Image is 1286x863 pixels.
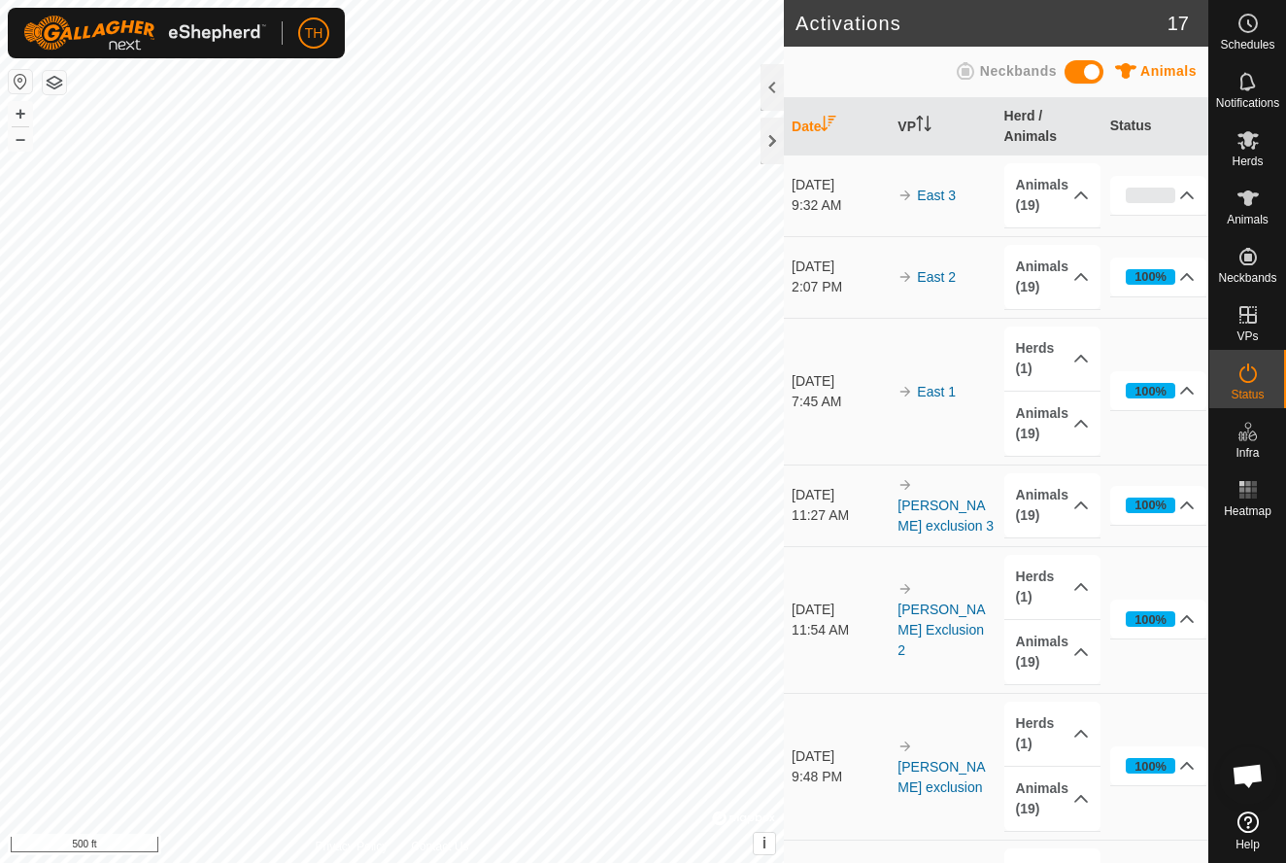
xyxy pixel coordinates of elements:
div: 9:32 AM [792,195,889,216]
button: Reset Map [9,70,32,93]
div: 100% [1134,757,1167,776]
a: [PERSON_NAME] exclusion [897,759,985,795]
button: + [9,102,32,125]
div: 100% [1126,611,1176,627]
p-accordion-header: 100% [1110,486,1207,525]
div: [DATE] [792,485,889,505]
img: arrow [897,739,913,754]
a: Contact Us [411,838,468,855]
p-sorticon: Activate to sort [821,119,836,134]
button: i [754,833,775,854]
div: 100% [1126,269,1176,285]
div: 0% [1126,188,1176,203]
p-accordion-header: Animals (19) [1004,163,1101,227]
div: 100% [1126,498,1176,513]
div: 100% [1134,267,1167,286]
p-accordion-header: 100% [1110,258,1207,296]
a: East 1 [917,384,956,399]
span: Animals [1140,63,1197,79]
div: 11:27 AM [792,505,889,526]
div: 100% [1134,610,1167,629]
span: i [762,835,766,851]
button: Map Layers [43,71,66,94]
span: Neckbands [1218,272,1276,284]
span: Status [1231,389,1264,400]
div: [DATE] [792,600,889,620]
div: [DATE] [792,257,889,277]
p-accordion-header: 0% [1110,176,1207,215]
img: arrow [897,188,913,203]
div: 100% [1134,496,1167,514]
div: [DATE] [792,175,889,195]
p-accordion-header: Herds (1) [1004,327,1101,391]
p-accordion-header: Herds (1) [1004,702,1101,766]
th: VP [890,98,996,155]
a: Privacy Policy [316,838,389,855]
div: [DATE] [792,371,889,392]
p-accordion-header: Animals (19) [1004,245,1101,309]
div: 100% [1126,758,1176,774]
h2: Activations [795,12,1168,35]
p-accordion-header: 100% [1110,746,1207,785]
a: [PERSON_NAME] Exclusion 2 [897,602,985,658]
span: Infra [1235,447,1259,459]
p-accordion-header: Animals (19) [1004,392,1101,456]
button: – [9,127,32,151]
span: 17 [1168,9,1189,38]
div: 9:48 PM [792,767,889,787]
span: Help [1235,839,1260,850]
span: Animals [1227,214,1269,225]
a: East 2 [917,269,956,285]
p-accordion-header: 100% [1110,371,1207,410]
a: Help [1209,804,1286,858]
div: 100% [1134,382,1167,400]
div: 2:07 PM [792,277,889,297]
div: [DATE] [792,746,889,767]
span: TH [305,23,323,44]
p-accordion-header: Animals (19) [1004,473,1101,537]
span: Schedules [1220,39,1274,51]
th: Herd / Animals [997,98,1102,155]
span: Notifications [1216,97,1279,109]
th: Date [784,98,890,155]
th: Status [1102,98,1208,155]
span: Herds [1232,155,1263,167]
a: East 3 [917,188,956,203]
p-accordion-header: Herds (1) [1004,555,1101,619]
a: [PERSON_NAME] exclusion 3 [897,498,994,534]
span: Heatmap [1224,505,1271,517]
img: Gallagher Logo [23,16,266,51]
p-accordion-header: 100% [1110,600,1207,639]
img: arrow [897,477,913,493]
div: 100% [1126,383,1176,398]
p-accordion-header: Animals (19) [1004,620,1101,684]
img: arrow [897,581,913,597]
div: 7:45 AM [792,392,889,412]
img: arrow [897,269,913,285]
p-accordion-header: Animals (19) [1004,767,1101,831]
span: VPs [1236,330,1258,342]
p-sorticon: Activate to sort [916,119,931,134]
div: Open chat [1219,746,1277,805]
img: arrow [897,384,913,399]
span: Neckbands [980,63,1057,79]
div: 11:54 AM [792,620,889,640]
